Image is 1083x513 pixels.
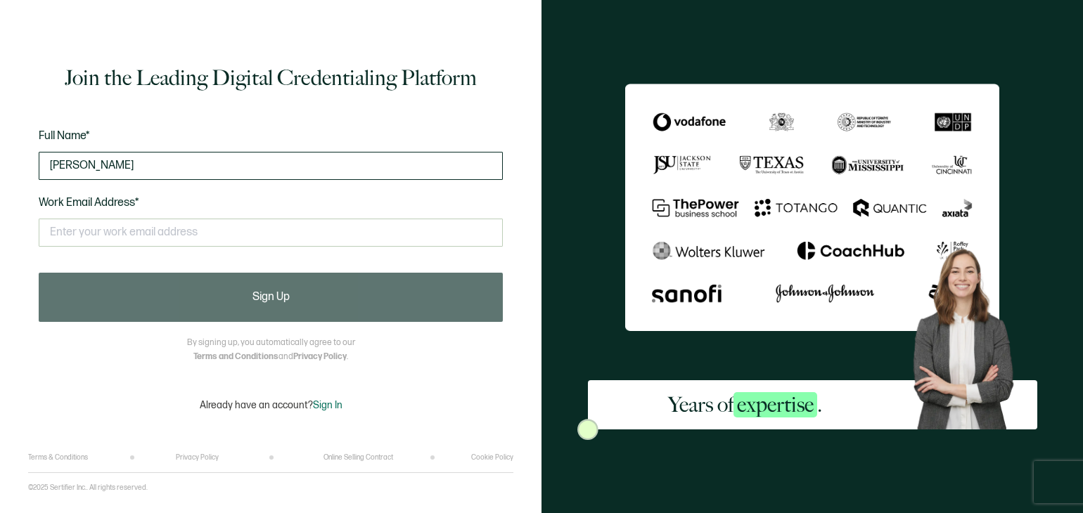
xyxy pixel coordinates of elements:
[902,240,1037,429] img: Sertifier Signup - Years of <span class="strong-h">expertise</span>. Hero
[313,399,342,411] span: Sign In
[323,453,393,462] a: Online Selling Contract
[28,483,148,492] p: ©2025 Sertifier Inc.. All rights reserved.
[39,273,503,322] button: Sign Up
[193,351,278,362] a: Terms and Conditions
[187,336,355,364] p: By signing up, you automatically agree to our and .
[176,453,219,462] a: Privacy Policy
[39,129,90,143] span: Full Name*
[39,196,139,209] span: Work Email Address*
[733,392,817,417] span: expertise
[668,391,822,419] h2: Years of .
[39,219,503,247] input: Enter your work email address
[293,351,347,362] a: Privacy Policy
[28,453,88,462] a: Terms & Conditions
[625,84,1000,330] img: Sertifier Signup - Years of <span class="strong-h">expertise</span>.
[200,399,342,411] p: Already have an account?
[252,292,290,303] span: Sign Up
[65,64,477,92] h1: Join the Leading Digital Credentialing Platform
[577,419,598,440] img: Sertifier Signup
[471,453,513,462] a: Cookie Policy
[39,152,503,180] input: Jane Doe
